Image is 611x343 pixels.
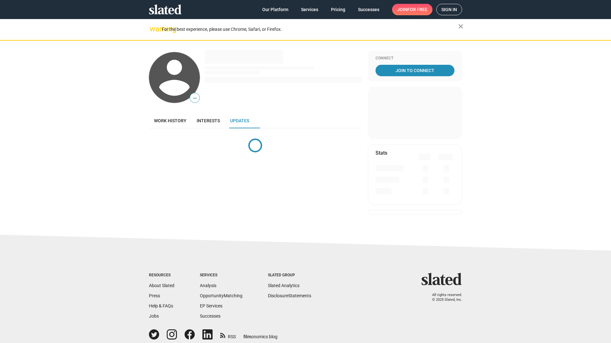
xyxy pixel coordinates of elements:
a: Sign in [436,4,462,15]
span: Work history [154,118,186,123]
a: Updates [225,113,254,128]
span: Our Platform [262,4,288,15]
a: Services [296,4,323,15]
a: About Slated [149,283,174,288]
mat-icon: close [457,23,465,30]
div: Services [200,273,242,278]
div: For the best experience, please use Chrome, Safari, or Firefox. [162,25,458,34]
span: — [190,94,200,102]
span: Sign in [441,4,457,15]
mat-icon: warning [150,25,157,33]
div: Slated Group [268,273,311,278]
div: Resources [149,273,174,278]
span: Join [397,4,427,15]
a: Press [149,293,160,298]
a: Interests [192,113,225,128]
p: All rights reserved. © 2025 Slated, Inc. [425,293,462,302]
a: Analysis [200,283,216,288]
span: Interests [197,118,220,123]
a: Jobs [149,313,159,319]
span: Pricing [331,4,345,15]
a: EP Services [200,303,222,308]
a: Join To Connect [376,65,454,76]
mat-card-title: Stats [376,150,387,156]
a: Joinfor free [392,4,432,15]
a: Pricing [326,4,350,15]
span: Updates [230,118,249,123]
a: Help & FAQs [149,303,173,308]
span: Services [301,4,318,15]
a: OpportunityMatching [200,293,242,298]
a: Successes [200,313,221,319]
a: Successes [353,4,384,15]
a: Work history [149,113,192,128]
div: Connect [376,56,454,61]
span: film [243,334,251,339]
a: Our Platform [257,4,293,15]
a: Slated Analytics [268,283,299,288]
span: for free [407,4,427,15]
a: RSS [220,330,236,340]
a: filmonomics blog [243,329,277,340]
span: Successes [358,4,379,15]
span: Join To Connect [377,65,453,76]
a: DisclosureStatements [268,293,311,298]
